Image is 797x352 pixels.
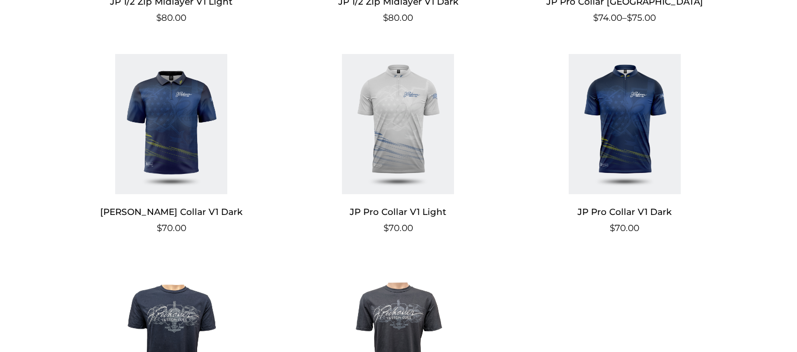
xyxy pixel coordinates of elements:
span: $ [157,223,162,233]
img: JP Polo Collar V1 Dark [71,54,272,194]
bdi: 80.00 [156,12,186,23]
img: JP Pro Collar V1 Dark [524,54,725,194]
span: $ [627,12,632,23]
bdi: 70.00 [610,223,639,233]
span: $ [156,12,161,23]
h2: [PERSON_NAME] Collar V1 Dark [71,202,272,222]
a: [PERSON_NAME] Collar V1 Dark $70.00 [71,54,272,235]
span: $ [383,12,388,23]
span: $ [610,223,615,233]
span: $ [383,223,389,233]
h2: JP Pro Collar V1 Light [297,202,499,222]
bdi: 70.00 [157,223,186,233]
span: $ [593,12,598,23]
bdi: 80.00 [383,12,413,23]
h2: JP Pro Collar V1 Dark [524,202,725,222]
a: JP Pro Collar V1 Light $70.00 [297,54,499,235]
span: – [524,11,725,25]
a: JP Pro Collar V1 Dark $70.00 [524,54,725,235]
img: JP Pro Collar V1 Light [297,54,499,194]
bdi: 70.00 [383,223,413,233]
bdi: 74.00 [593,12,622,23]
bdi: 75.00 [627,12,656,23]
